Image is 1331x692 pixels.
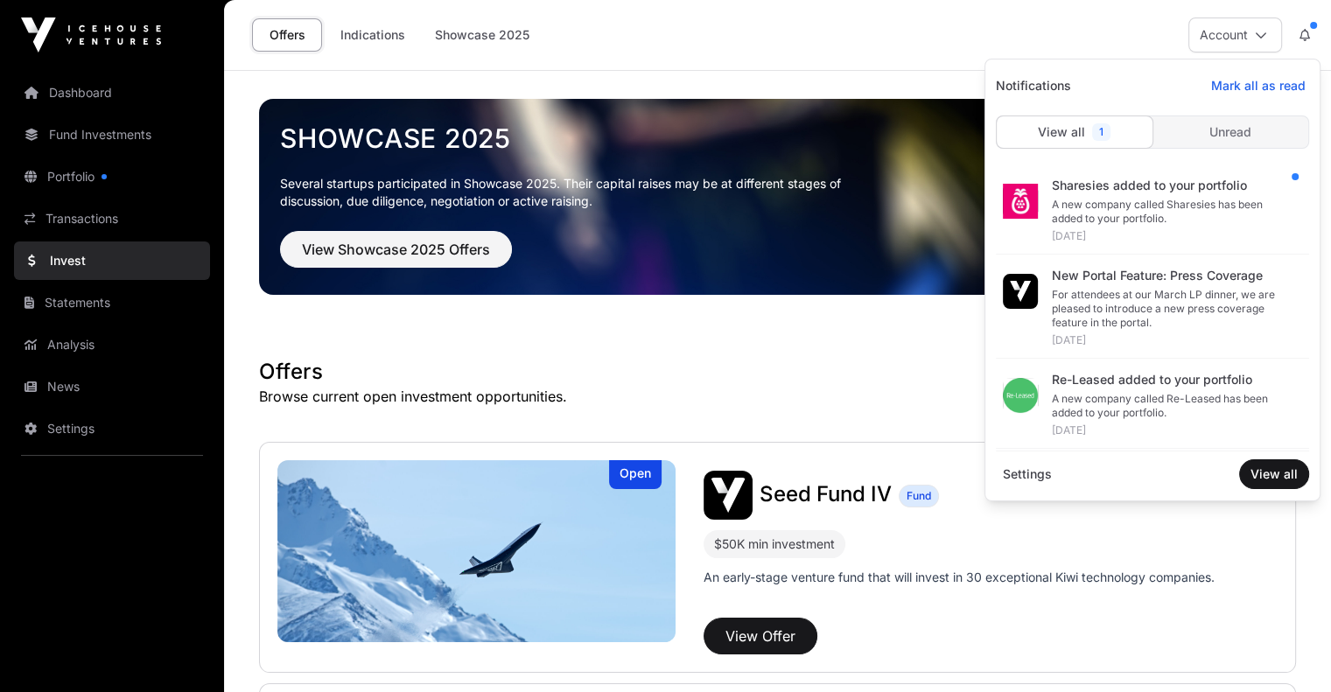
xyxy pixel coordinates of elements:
div: A new company called Re-Leased has been added to your portfolio. [1052,392,1295,420]
span: Seed Fund IV [760,481,892,507]
span: View all [1250,465,1298,483]
button: View Offer [704,618,817,654]
a: Portfolio [14,157,210,196]
a: Transactions [14,199,210,238]
div: Re-Leased added to your portfolio [1052,371,1295,388]
div: New Portal Feature: Press Coverage [1052,267,1295,284]
a: Settings [996,458,1059,490]
a: Showcase 2025 [280,122,1275,154]
img: download.png [1003,378,1038,413]
a: Re-Leased added to your portfolioA new company called Re-Leased has been added to your portfolio.... [996,360,1309,449]
a: Dashboard [14,73,210,112]
div: [DATE] [1052,423,1295,437]
div: Open [609,460,662,489]
a: Indications [329,18,417,52]
div: [DATE] [1052,333,1295,347]
p: Several startups participated in Showcase 2025. Their capital raises may be at different stages o... [280,175,868,210]
a: Offers [252,18,322,52]
a: Fund Investments [14,115,210,154]
div: For attendees at our March LP dinner, we are pleased to introduce a new press coverage feature in... [1052,288,1295,330]
div: $50K min investment [714,534,835,555]
span: Unread [1209,123,1251,141]
span: View Showcase 2025 Offers [302,239,490,260]
iframe: Chat Widget [1243,608,1331,692]
span: Mark all as read [1211,77,1306,94]
p: An early-stage venture fund that will invest in 30 exceptional Kiwi technology companies. [704,569,1215,586]
span: Notifications [989,70,1078,101]
button: Account [1188,17,1282,52]
div: $50K min investment [704,530,845,558]
a: New Portal Feature: Press CoverageFor attendees at our March LP dinner, we are pleased to introdu... [996,256,1309,359]
img: sharesies_logo.jpeg [1003,184,1038,219]
button: Mark all as read [1201,72,1316,100]
img: iv-small-logo.svg [1010,281,1031,302]
a: Settings [14,409,210,448]
button: View Showcase 2025 Offers [280,231,512,268]
img: Seed Fund IV [704,471,753,520]
a: Sharesies added to your portfolioA new company called Sharesies has been added to your portfolio.... [996,166,1309,255]
img: Showcase 2025 [259,99,1296,295]
a: View Showcase 2025 Offers [280,248,512,266]
a: Seed Fund IVOpen [277,460,676,642]
div: A new company called Sharesies has been added to your portfolio. [1052,198,1295,226]
a: Invest [14,241,210,280]
button: View all [1239,459,1309,489]
img: Icehouse Ventures Logo [21,17,161,52]
p: Browse current open investment opportunities. [259,386,1296,407]
span: Fund [907,489,931,503]
a: Showcase 2025 [424,18,541,52]
a: Statements [14,283,210,322]
a: Analysis [14,325,210,364]
h1: Offers [259,358,1296,386]
img: Seed Fund IV [277,460,676,642]
a: News [14,367,210,406]
div: Sharesies added to your portfolio [1052,177,1295,194]
div: [DATE] [1052,229,1295,243]
a: Seed Fund IV [760,484,892,507]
